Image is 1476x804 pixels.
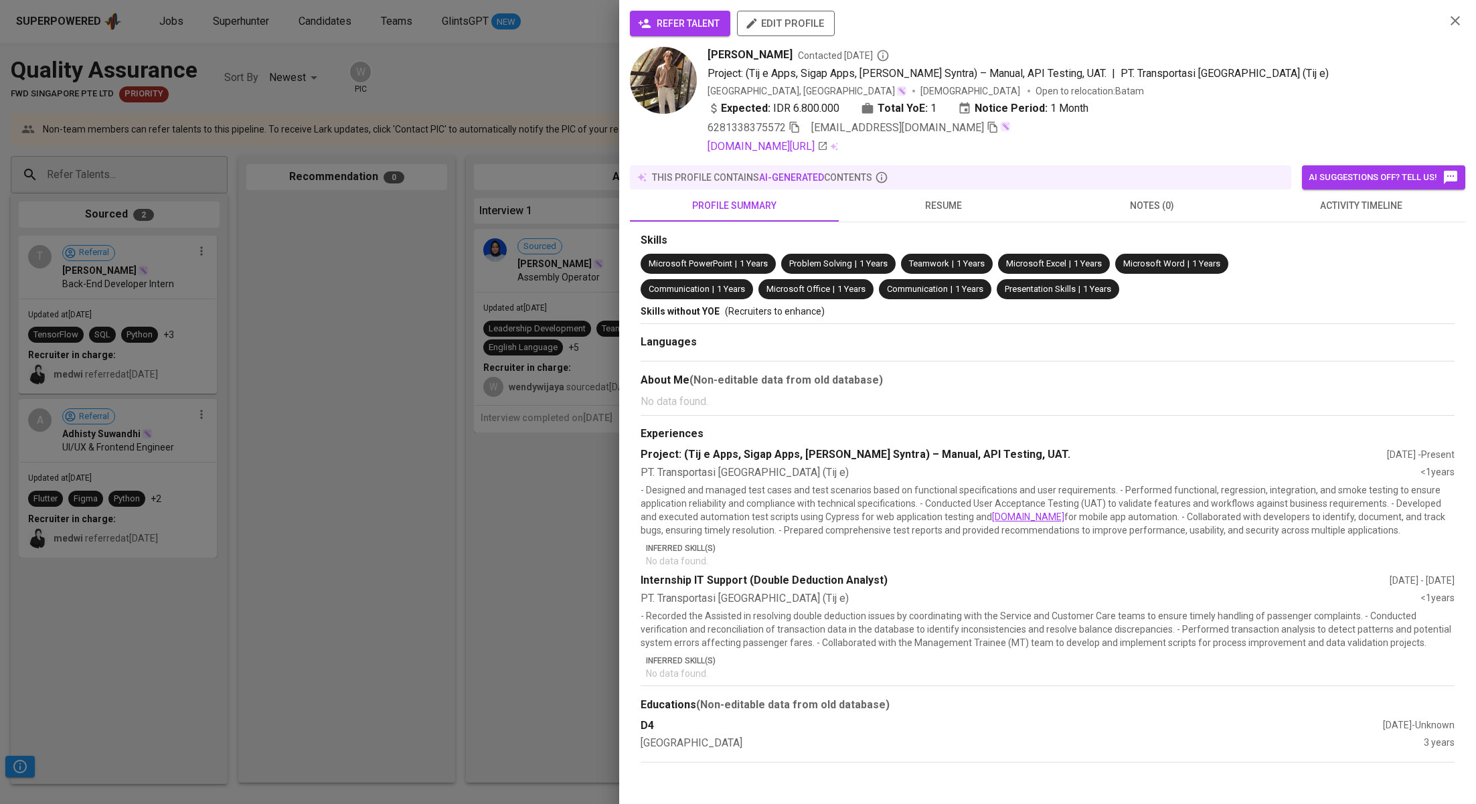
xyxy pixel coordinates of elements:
[717,284,745,294] span: 1 Years
[1309,169,1459,185] span: AI suggestions off? Tell us!
[708,139,828,155] a: [DOMAIN_NAME][URL]
[957,258,985,268] span: 1 Years
[721,100,770,116] b: Expected:
[708,121,786,134] span: 6281338375572
[1187,258,1190,270] span: |
[1420,465,1455,481] div: <1 years
[1005,284,1076,294] span: Presentation Skills
[878,100,928,116] b: Total YoE:
[1074,258,1102,268] span: 1 Years
[646,655,1455,667] p: Inferred Skill(s)
[1036,84,1144,98] p: Open to relocation : Batam
[909,258,949,268] span: Teamwork
[1083,284,1111,294] span: 1 Years
[641,736,1424,751] div: [GEOGRAPHIC_DATA]
[630,11,730,36] button: refer talent
[737,17,835,28] a: edit profile
[740,258,768,268] span: 1 Years
[689,374,883,386] b: (Non-editable data from old database)
[708,67,1106,80] span: Project: (Tij e Apps, Sigap Apps, [PERSON_NAME] Syntra) – Manual, API Testing, UAT.
[975,100,1048,116] b: Notice Period:
[725,306,825,317] span: (Recruiters to enhance)
[641,609,1455,649] p: - Recorded the Assisted in resolving double deduction issues by coordinating with the Service and...
[1112,66,1115,82] span: |
[887,284,948,294] span: Communication
[641,697,1455,713] div: Educations
[798,49,890,62] span: Contacted [DATE]
[920,84,1022,98] span: [DEMOGRAPHIC_DATA]
[641,233,1455,248] div: Skills
[649,284,710,294] span: Communication
[1383,720,1455,730] span: [DATE] - Unknown
[638,197,831,214] span: profile summary
[641,483,1455,537] p: - Designed and managed test cases and test scenarios based on functional specifications and user ...
[641,591,1420,607] div: PT. Transportasi [GEOGRAPHIC_DATA] (Tij e)
[951,283,953,296] span: |
[641,426,1455,442] div: Experiences
[696,698,890,711] b: (Non-editable data from old database)
[646,667,1455,680] p: No data found.
[630,47,697,114] img: 15b97a9008344957d1fa695cc7665174.jpg
[955,284,983,294] span: 1 Years
[847,197,1040,214] span: resume
[1420,591,1455,607] div: <1 years
[1302,165,1465,189] button: AI suggestions off? Tell us!
[748,15,824,32] span: edit profile
[1078,283,1080,296] span: |
[1387,448,1455,461] div: [DATE] - Present
[1000,121,1011,132] img: magic_wand.svg
[1056,197,1248,214] span: notes (0)
[992,511,1064,522] a: [DOMAIN_NAME]
[641,335,1455,350] div: Languages
[641,465,1420,481] div: PT. Transportasi [GEOGRAPHIC_DATA] (Tij e)
[1006,258,1066,268] span: Microsoft Excel
[641,447,1387,463] div: Project: (Tij e Apps, Sigap Apps, [PERSON_NAME] Syntra) – Manual, API Testing, UAT.
[646,554,1455,568] p: No data found.
[837,284,866,294] span: 1 Years
[737,11,835,36] button: edit profile
[766,284,830,294] span: Microsoft Office
[708,84,907,98] div: [GEOGRAPHIC_DATA], [GEOGRAPHIC_DATA]
[958,100,1088,116] div: 1 Month
[1390,574,1455,587] div: [DATE] - [DATE]
[1121,67,1329,80] span: PT. Transportasi [GEOGRAPHIC_DATA] (Tij e)
[712,283,714,296] span: |
[641,306,720,317] span: Skills without YOE
[876,49,890,62] svg: By Batam recruiter
[641,394,1455,410] p: No data found.
[641,718,1383,734] div: D4
[1424,736,1455,751] div: 3 years
[649,258,732,268] span: Microsoft PowerPoint
[930,100,936,116] span: 1
[811,121,984,134] span: [EMAIL_ADDRESS][DOMAIN_NAME]
[1264,197,1457,214] span: activity timeline
[833,283,835,296] span: |
[1192,258,1220,268] span: 1 Years
[896,86,907,96] img: magic_wand.svg
[859,258,888,268] span: 1 Years
[641,15,720,32] span: refer talent
[789,258,852,268] span: Problem Solving
[1069,258,1071,270] span: |
[646,542,1455,554] p: Inferred Skill(s)
[641,372,1455,388] div: About Me
[708,47,793,63] span: [PERSON_NAME]
[759,172,824,183] span: AI-generated
[641,573,1390,588] div: Internship IT Support (Double Deduction Analyst)
[708,100,839,116] div: IDR 6.800.000
[735,258,737,270] span: |
[652,171,872,184] p: this profile contains contents
[952,258,954,270] span: |
[855,258,857,270] span: |
[1123,258,1185,268] span: Microsoft Word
